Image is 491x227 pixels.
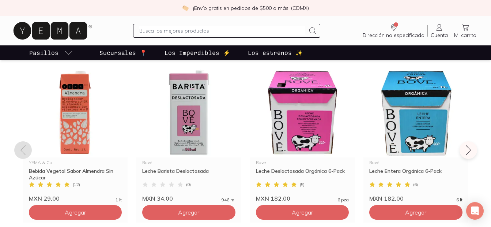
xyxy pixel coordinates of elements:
[466,202,484,220] div: Open Intercom Messenger
[99,48,147,57] p: Sucursales 📍
[363,67,468,157] img: 6 litros de leche entera orgánica, libre de pesticidas, hormonas y organismos genéticamente modif...
[456,198,462,202] span: 6 lt
[116,198,122,202] span: 1 lt
[98,45,148,60] a: Sucursales 📍
[451,23,479,38] a: Mi carrito
[256,195,290,202] span: MXN 182.00
[142,205,235,220] button: Agregar
[256,168,349,181] div: Leche Deslactosada Orgánica 6-Pack
[136,67,241,157] img: Leche Barista Deslactosada Bové
[246,45,304,60] a: Los estrenos ✨
[23,67,128,202] a: Bebida Vegetal de Almendra Sin Azúcar YEMAYEMA & CoBebida Vegetal Sabor Almendra Sin Azúcar(12)MX...
[73,182,80,187] span: ( 12 )
[193,4,309,12] p: ¡Envío gratis en pedidos de $500 o más! (CDMX)
[142,195,173,202] span: MXN 34.00
[454,32,476,38] span: Mi carrito
[182,5,189,11] img: check
[142,160,235,165] div: Bové
[65,209,86,216] span: Agregar
[256,160,349,165] div: Bové
[292,209,313,216] span: Agregar
[337,198,349,202] span: 6 pza
[186,182,191,187] span: ( 0 )
[142,168,235,181] div: Leche Barista Deslactosada
[369,195,404,202] span: MXN 182.00
[428,23,451,38] a: Cuenta
[163,45,232,60] a: Los Imperdibles ⚡️
[360,23,427,38] a: Dirección no especificada
[222,198,235,202] span: 946 ml
[250,67,355,157] img: 6-pack leche deslactosada orgánica Bove. La leche orgánica es libre de pesticidas, hormonas y org...
[363,67,468,202] a: 6 litros de leche entera orgánica, libre de pesticidas, hormonas y organismos genéticamente modif...
[178,209,199,216] span: Agregar
[29,168,122,181] div: Bebida Vegetal Sabor Almendra Sin Azúcar
[405,209,426,216] span: Agregar
[29,205,122,220] button: Agregar
[369,205,462,220] button: Agregar
[413,182,418,187] span: ( 6 )
[165,48,230,57] p: Los Imperdibles ⚡️
[29,195,60,202] span: MXN 29.00
[23,67,128,157] img: Bebida Vegetal de Almendra Sin Azúcar YEMA
[363,32,424,38] span: Dirección no especificada
[431,32,448,38] span: Cuenta
[256,205,349,220] button: Agregar
[369,160,462,165] div: Bové
[300,182,305,187] span: ( 5 )
[29,160,122,165] div: YEMA & Co
[136,67,241,202] a: Leche Barista Deslactosada BovéBovéLeche Barista Deslactosada(0)MXN 34.00946 ml
[28,45,75,60] a: pasillo-todos-link
[29,48,58,57] p: Pasillos
[139,26,305,35] input: Busca los mejores productos
[369,168,462,181] div: Leche Entera Orgánica 6-Pack
[250,67,355,202] a: 6-pack leche deslactosada orgánica Bove. La leche orgánica es libre de pesticidas, hormonas y org...
[248,48,303,57] p: Los estrenos ✨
